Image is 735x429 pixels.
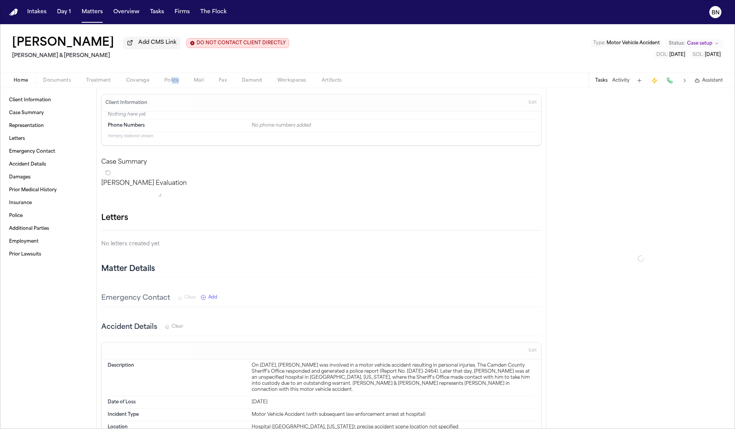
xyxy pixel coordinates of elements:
div: On [DATE], [PERSON_NAME] was involved in a motor vehicle accident resulting in personal injuries.... [252,362,535,393]
a: Home [9,9,18,16]
a: Letters [6,133,90,145]
span: [DATE] [705,53,721,57]
a: Police [6,210,90,222]
span: Status: [669,40,685,46]
a: Insurance [6,197,90,209]
span: Type : [593,41,605,45]
button: Assistant [695,77,723,84]
span: Add [208,294,217,300]
button: Tasks [147,5,167,19]
a: Prior Lawsuits [6,248,90,260]
span: DOL : [656,53,668,57]
a: Accident Details [6,158,90,170]
button: Create Immediate Task [649,75,660,86]
span: DO NOT CONTACT CLIENT DIRECTLY [197,40,286,46]
p: No letters created yet [101,240,542,249]
dt: Date of Loss [108,399,247,405]
span: Fax [219,77,227,84]
span: Edit [529,100,537,105]
a: Prior Medical History [6,184,90,196]
span: Clear [184,294,196,300]
button: The Flock [197,5,230,19]
button: Add New [201,294,217,300]
button: Make a Call [664,75,675,86]
button: Firms [172,5,193,19]
button: Edit DOL: 2020-11-01 [654,51,687,59]
h3: Emergency Contact [101,293,170,304]
button: Edit [526,97,539,109]
button: Edit client contact restriction [186,38,289,48]
span: Assistant [702,77,723,84]
button: Edit Type: Motor Vehicle Accident [591,39,662,47]
h2: Case Summary [101,158,542,167]
p: 11 empty fields not shown. [108,133,535,139]
p: Nothing here yet. [108,112,535,119]
div: Motor Vehicle Accident (with subsequent law enforcement arrest at hospital) [252,412,535,418]
button: Edit SOL: 2025-11-01 [690,51,723,59]
a: Damages [6,171,90,183]
button: Day 1 [54,5,74,19]
button: Edit [526,345,539,357]
button: Add CMS Link [123,37,180,49]
span: Documents [43,77,71,84]
span: Demand [242,77,262,84]
span: Case setup [687,40,712,46]
a: Emergency Contact [6,146,90,158]
span: Coverage [126,77,149,84]
span: Clear [172,324,183,330]
span: Mail [194,77,204,84]
a: Client Information [6,94,90,106]
img: Finch Logo [9,9,18,16]
h3: Client Information [104,100,149,106]
span: Police [164,77,179,84]
span: Phone Numbers [108,122,145,129]
h1: [PERSON_NAME] [12,36,114,50]
span: Home [14,77,28,84]
a: Employment [6,235,90,248]
span: Motor Vehicle Accident [607,41,660,45]
button: Overview [110,5,142,19]
span: Workspaces [277,77,306,84]
dt: Description [108,362,247,393]
span: Add CMS Link [138,39,176,46]
div: No phone numbers added [252,122,535,129]
button: Activity [612,77,630,84]
button: Change status from Case setup [665,39,723,48]
button: Tasks [595,77,608,84]
h1: Letters [101,212,128,224]
dt: Incident Type [108,412,247,418]
div: [DATE] [252,399,535,405]
span: Treatment [86,77,111,84]
span: Edit [529,348,537,353]
p: [PERSON_NAME] Evaluation [101,179,542,188]
a: Additional Parties [6,223,90,235]
button: Intakes [24,5,50,19]
span: Artifacts [322,77,342,84]
span: SOL : [693,53,704,57]
a: Representation [6,120,90,132]
h2: Matter Details [101,264,155,274]
button: Add Task [634,75,645,86]
a: Case Summary [6,107,90,119]
button: Matters [79,5,106,19]
h2: [PERSON_NAME] & [PERSON_NAME] [12,51,289,60]
button: Clear Emergency Contact [178,294,196,300]
span: [DATE] [669,53,685,57]
button: Edit matter name [12,36,114,50]
h3: Accident Details [101,322,157,333]
button: Clear Accident Details [165,324,183,330]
